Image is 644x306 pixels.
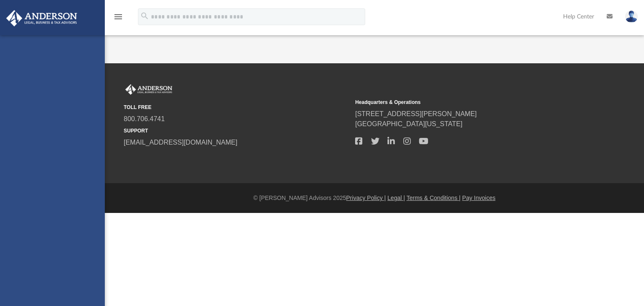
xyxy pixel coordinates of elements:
[462,194,495,201] a: Pay Invoices
[407,194,461,201] a: Terms & Conditions |
[140,11,149,21] i: search
[113,12,123,22] i: menu
[355,110,477,117] a: [STREET_ADDRESS][PERSON_NAME]
[124,115,165,122] a: 800.706.4741
[4,10,80,26] img: Anderson Advisors Platinum Portal
[625,10,638,23] img: User Pic
[105,194,644,202] div: © [PERSON_NAME] Advisors 2025
[113,16,123,22] a: menu
[346,194,386,201] a: Privacy Policy |
[387,194,405,201] a: Legal |
[355,120,462,127] a: [GEOGRAPHIC_DATA][US_STATE]
[124,104,349,111] small: TOLL FREE
[124,139,237,146] a: [EMAIL_ADDRESS][DOMAIN_NAME]
[124,84,174,95] img: Anderson Advisors Platinum Portal
[355,99,581,106] small: Headquarters & Operations
[124,127,349,135] small: SUPPORT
